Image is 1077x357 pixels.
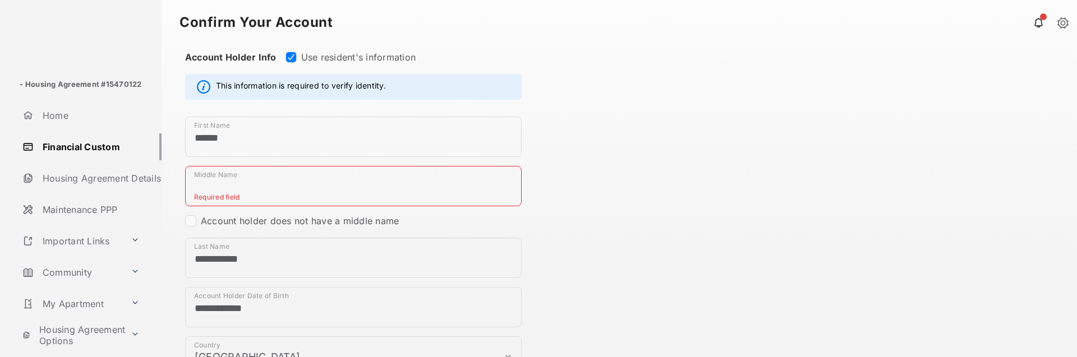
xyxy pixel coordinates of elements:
[179,16,333,29] strong: Confirm Your Account
[18,259,126,286] a: Community
[18,228,126,254] a: Important Links
[18,290,126,317] a: My Apartment
[18,322,126,349] a: Housing Agreement Options
[18,165,162,192] a: Housing Agreement Details
[18,196,162,223] a: Maintenance PPP
[201,215,399,226] label: Account holder does not have a middle name
[216,80,386,94] span: This information is required to verify identity.
[18,102,162,129] a: Home
[301,52,416,63] label: Use resident's information
[185,52,277,83] strong: Account Holder Info
[18,133,162,160] a: Financial Custom
[20,79,141,90] p: - Housing Agreement #15470122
